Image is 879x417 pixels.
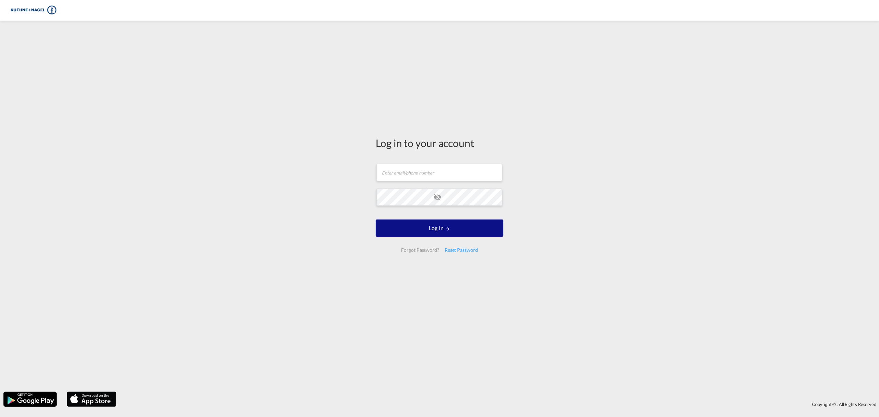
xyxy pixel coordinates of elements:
input: Enter email/phone number [376,164,502,181]
img: google.png [3,391,57,407]
div: Copyright © . All Rights Reserved [120,398,879,410]
button: LOGIN [376,219,503,237]
div: Reset Password [442,244,481,256]
img: apple.png [66,391,117,407]
md-icon: icon-eye-off [433,193,442,201]
img: 36441310f41511efafde313da40ec4a4.png [10,3,57,18]
div: Forgot Password? [398,244,442,256]
div: Log in to your account [376,136,503,150]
